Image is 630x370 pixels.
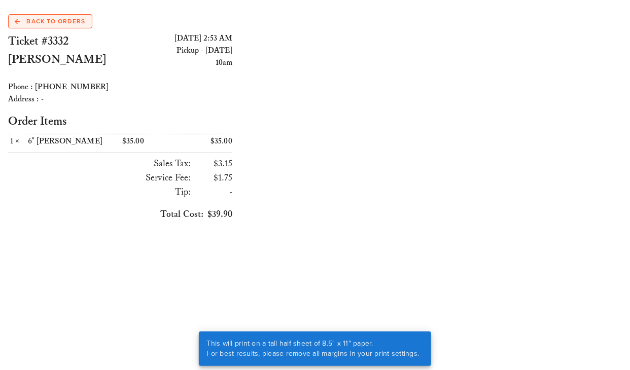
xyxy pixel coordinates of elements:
[8,114,232,130] h2: Order Items
[120,134,177,148] div: $35.00
[8,14,92,28] a: Back to Orders
[28,136,118,146] div: 6" [PERSON_NAME]
[8,81,232,93] div: Phone : [PHONE_NUMBER]
[120,45,232,57] div: Pickup - [DATE]
[8,207,232,221] h3: $39.90
[120,57,232,69] div: 10am
[8,93,232,105] div: Address : -
[8,136,15,146] span: 1
[195,157,232,171] h3: $3.15
[8,185,191,199] h3: Tip:
[160,209,203,220] span: Total Cost:
[8,157,191,171] h3: Sales Tax:
[8,136,28,146] div: ×
[120,32,232,45] div: [DATE] 2:53 AM
[8,171,191,185] h3: Service Fee:
[195,171,232,185] h3: $1.75
[15,17,85,26] span: Back to Orders
[8,51,120,69] h2: [PERSON_NAME]
[8,32,120,51] h2: Ticket #3332
[177,134,233,148] div: $35.00
[199,331,428,366] div: This will print on a tall half sheet of 8.5" x 11" paper. For best results, please remove all mar...
[195,185,232,199] h3: -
